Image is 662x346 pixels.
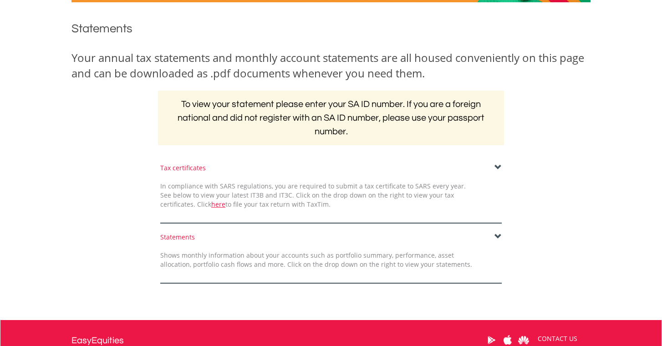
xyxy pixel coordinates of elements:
div: Your annual tax statements and monthly account statements are all housed conveniently on this pag... [71,50,591,81]
a: here [211,200,225,209]
h2: To view your statement please enter your SA ID number. If you are a foreign national and did not ... [158,91,504,145]
div: Tax certificates [160,163,502,173]
span: Statements [71,23,132,35]
span: Click to file your tax return with TaxTim. [197,200,331,209]
div: Shows monthly information about your accounts such as portfolio summary, performance, asset alloc... [153,251,479,269]
div: Statements [160,233,502,242]
span: In compliance with SARS regulations, you are required to submit a tax certificate to SARS every y... [160,182,466,209]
